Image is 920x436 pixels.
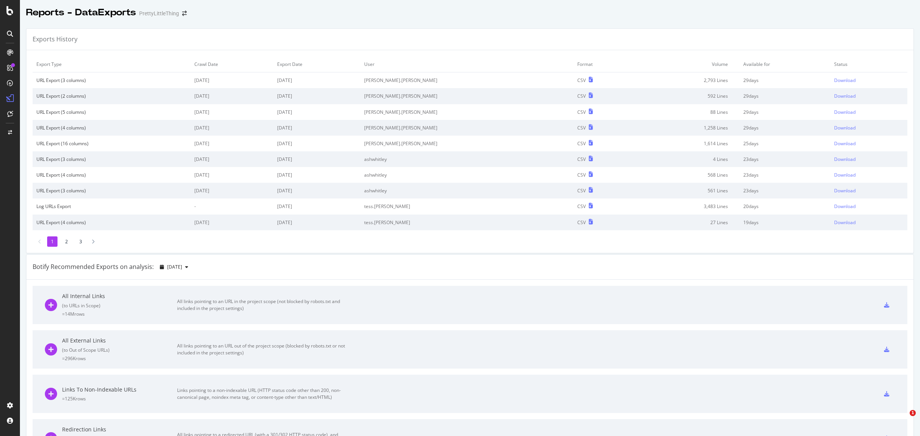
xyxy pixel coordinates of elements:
td: 2,793 Lines [635,72,739,89]
div: csv-export [884,302,889,308]
td: [DATE] [273,136,360,151]
div: URL Export (5 columns) [36,109,187,115]
td: 568 Lines [635,167,739,183]
td: [PERSON_NAME].[PERSON_NAME] [360,120,574,136]
td: 1,258 Lines [635,120,739,136]
td: [DATE] [191,183,273,198]
td: [DATE] [273,120,360,136]
a: Download [834,156,904,162]
div: Download [834,203,856,210]
td: 20 days [739,198,830,214]
li: 3 [76,236,86,247]
div: URL Export (3 columns) [36,187,187,194]
span: 1 [910,410,916,416]
div: ( to Out of Scope URLs ) [62,347,177,353]
td: [DATE] [191,215,273,230]
div: = 296K rows [62,355,177,362]
td: ashwhitley [360,167,574,183]
td: 561 Lines [635,183,739,198]
div: CSV [577,77,586,84]
div: Download [834,187,856,194]
td: [DATE] [273,183,360,198]
div: csv-export [884,391,889,397]
td: [DATE] [191,104,273,120]
li: 2 [61,236,72,247]
div: URL Export (4 columns) [36,125,187,131]
td: 23 days [739,167,830,183]
div: CSV [577,93,586,99]
a: Download [834,172,904,178]
td: [DATE] [191,167,273,183]
div: All External Links [62,337,177,344]
div: URL Export (16 columns) [36,140,187,147]
div: CSV [577,109,586,115]
div: Download [834,219,856,226]
div: Log URLs Export [36,203,187,210]
td: [DATE] [273,198,360,214]
a: Download [834,203,904,210]
div: URL Export (4 columns) [36,172,187,178]
td: Crawl Date [191,56,273,72]
td: Available for [739,56,830,72]
div: All links pointing to an URL out of the project scope (blocked by robots.txt or not included in t... [177,343,350,356]
td: Format [573,56,635,72]
td: tess.[PERSON_NAME] [360,198,574,214]
a: Download [834,93,904,99]
td: 1,614 Lines [635,136,739,151]
div: ( to URLs in Scope ) [62,302,177,309]
td: 29 days [739,120,830,136]
div: CSV [577,125,586,131]
div: = 14M rows [62,311,177,317]
td: 27 Lines [635,215,739,230]
td: 29 days [739,88,830,104]
td: [DATE] [273,167,360,183]
div: Links pointing to a non-indexable URL (HTTP status code other than 200, non-canonical page, noind... [177,387,350,401]
div: URL Export (3 columns) [36,156,187,162]
div: CSV [577,156,586,162]
td: 25 days [739,136,830,151]
td: Export Type [33,56,191,72]
td: [DATE] [273,104,360,120]
td: [DATE] [191,136,273,151]
td: [PERSON_NAME].[PERSON_NAME] [360,104,574,120]
div: CSV [577,187,586,194]
a: Download [834,125,904,131]
span: 2025 Aug. 8th [167,264,182,270]
div: Redirection Links [62,426,177,433]
td: [DATE] [273,72,360,89]
li: 1 [47,236,58,247]
div: csv-export [884,347,889,352]
td: [DATE] [191,151,273,167]
div: Download [834,109,856,115]
td: [PERSON_NAME].[PERSON_NAME] [360,136,574,151]
td: Export Date [273,56,360,72]
td: 3,483 Lines [635,198,739,214]
div: Exports History [33,35,77,44]
td: User [360,56,574,72]
td: [DATE] [191,72,273,89]
div: Download [834,125,856,131]
div: PrettyLittleThing [139,10,179,17]
td: 23 days [739,151,830,167]
div: Download [834,156,856,162]
div: URL Export (2 columns) [36,93,187,99]
td: 592 Lines [635,88,739,104]
div: arrow-right-arrow-left [182,11,187,16]
td: [PERSON_NAME].[PERSON_NAME] [360,72,574,89]
td: [DATE] [273,151,360,167]
div: CSV [577,172,586,178]
div: URL Export (4 columns) [36,219,187,226]
td: - [191,198,273,214]
div: All links pointing to an URL in the project scope (not blocked by robots.txt and included in the ... [177,298,350,312]
td: 29 days [739,72,830,89]
div: All Internal Links [62,292,177,300]
td: 88 Lines [635,104,739,120]
button: [DATE] [157,261,191,273]
div: Botify Recommended Exports on analysis: [33,262,154,271]
td: tess.[PERSON_NAME] [360,215,574,230]
a: Download [834,219,904,226]
td: ashwhitley [360,151,574,167]
td: [DATE] [273,88,360,104]
td: Status [830,56,907,72]
td: [DATE] [191,88,273,104]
